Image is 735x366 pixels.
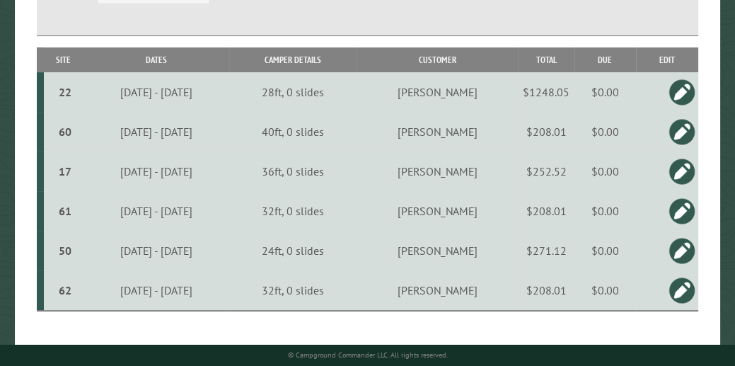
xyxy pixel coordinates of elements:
[50,85,81,99] div: 22
[574,270,636,311] td: $0.00
[636,47,698,72] th: Edit
[518,231,574,270] td: $271.12
[86,125,227,139] div: [DATE] - [DATE]
[229,72,357,112] td: 28ft, 0 slides
[229,47,357,72] th: Camper Details
[229,151,357,191] td: 36ft, 0 slides
[357,270,518,311] td: [PERSON_NAME]
[574,72,636,112] td: $0.00
[229,270,357,311] td: 32ft, 0 slides
[357,191,518,231] td: [PERSON_NAME]
[574,191,636,231] td: $0.00
[86,164,227,178] div: [DATE] - [DATE]
[86,204,227,218] div: [DATE] - [DATE]
[86,85,227,99] div: [DATE] - [DATE]
[50,244,81,258] div: 50
[44,47,83,72] th: Site
[518,191,574,231] td: $208.01
[357,112,518,151] td: [PERSON_NAME]
[288,350,448,360] small: © Campground Commander LLC. All rights reserved.
[574,112,636,151] td: $0.00
[357,151,518,191] td: [PERSON_NAME]
[574,231,636,270] td: $0.00
[83,47,230,72] th: Dates
[50,204,81,218] div: 61
[518,47,574,72] th: Total
[574,47,636,72] th: Due
[518,72,574,112] td: $1248.05
[518,112,574,151] td: $208.01
[50,164,81,178] div: 17
[357,231,518,270] td: [PERSON_NAME]
[229,231,357,270] td: 24ft, 0 slides
[229,191,357,231] td: 32ft, 0 slides
[50,125,81,139] div: 60
[357,72,518,112] td: [PERSON_NAME]
[86,244,227,258] div: [DATE] - [DATE]
[229,112,357,151] td: 40ft, 0 slides
[518,151,574,191] td: $252.52
[518,270,574,311] td: $208.01
[50,283,81,297] div: 62
[574,151,636,191] td: $0.00
[86,283,227,297] div: [DATE] - [DATE]
[357,47,518,72] th: Customer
